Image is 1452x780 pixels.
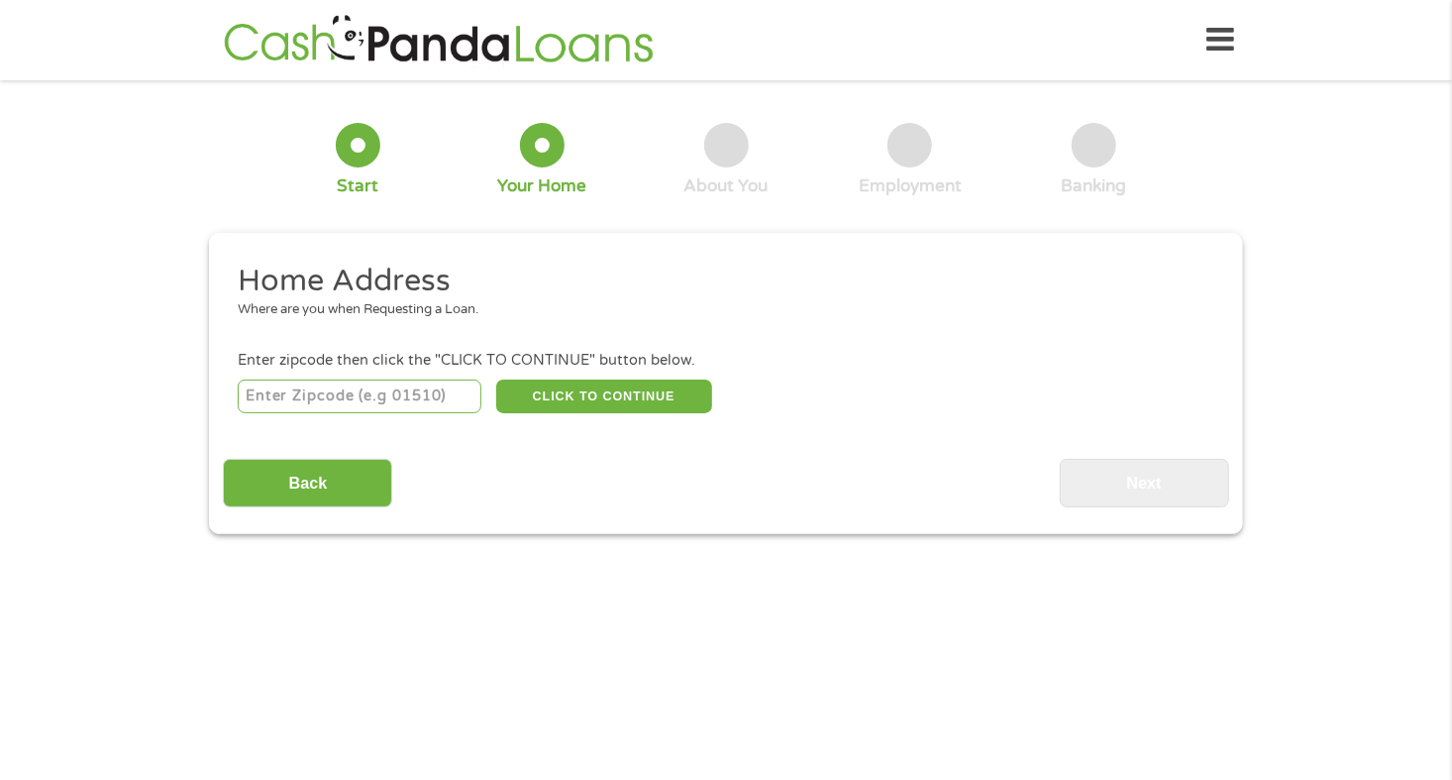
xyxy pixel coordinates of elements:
[238,262,1200,301] h2: Home Address
[684,175,769,197] div: About You
[337,175,378,197] div: Start
[238,350,1214,372] div: Enter zipcode then click the "CLICK TO CONTINUE" button below.
[238,380,482,413] input: Enter Zipcode (e.g 01510)
[218,12,660,68] img: GetLoanNow Logo
[1060,459,1229,507] input: Next
[497,175,586,197] div: Your Home
[496,380,712,413] button: CLICK TO CONTINUE
[238,300,1200,320] div: Where are you when Requesting a Loan.
[859,175,962,197] div: Employment
[1062,175,1127,197] div: Banking
[223,459,392,507] input: Back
